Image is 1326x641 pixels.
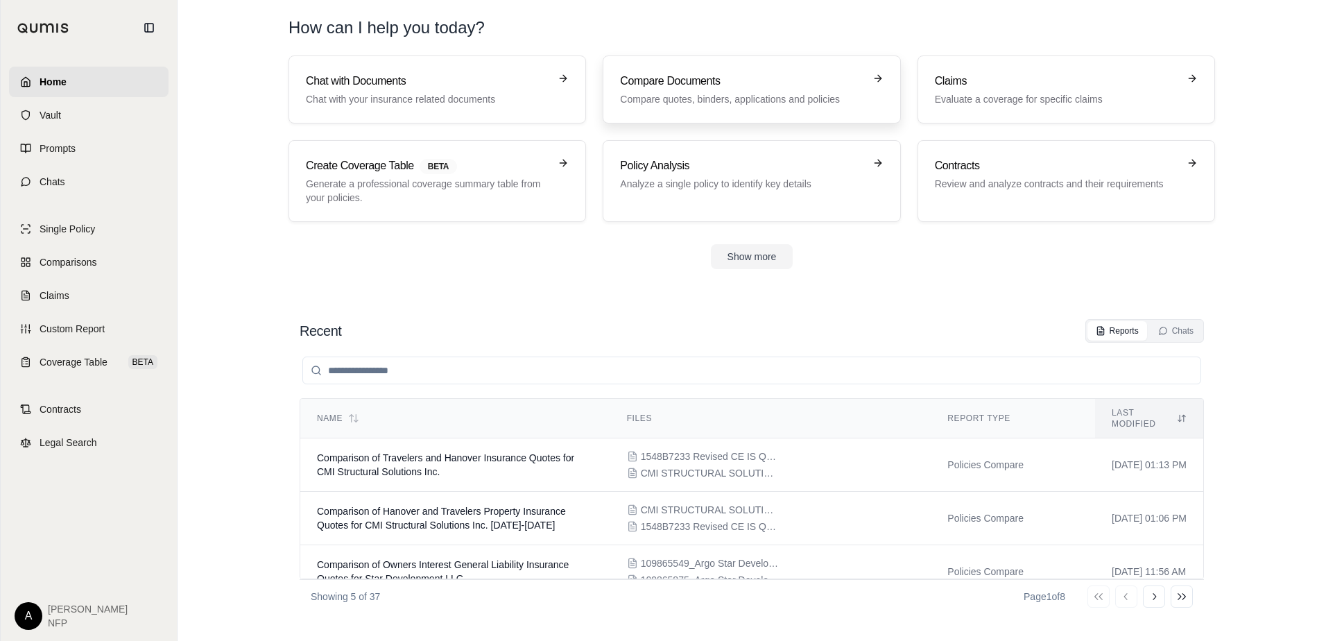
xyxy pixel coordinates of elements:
[931,399,1095,438] th: Report Type
[300,321,341,341] h2: Recent
[15,602,42,630] div: A
[1158,325,1194,336] div: Chats
[9,347,169,377] a: Coverage TableBETA
[9,394,169,425] a: Contracts
[306,157,549,174] h3: Create Coverage Table
[620,73,863,89] h3: Compare Documents
[9,100,169,130] a: Vault
[40,142,76,155] span: Prompts
[48,616,128,630] span: NFP
[641,450,780,463] span: 1548B7233 Revised CE IS Quote Proposal.pdf
[317,413,594,424] div: Name
[641,466,780,480] span: CMI STRUCTURAL SOLUTIONS INC 2025-2026 Renewal quote.pdf
[711,244,793,269] button: Show more
[9,214,169,244] a: Single Policy
[9,247,169,277] a: Comparisons
[40,355,107,369] span: Coverage Table
[603,55,900,123] a: Compare DocumentsCompare quotes, binders, applications and policies
[1096,325,1139,336] div: Reports
[641,573,780,587] span: 109865875_Argo Star Development QV4 - Standard OI Amwins.pdf
[918,140,1215,222] a: ContractsReview and analyze contracts and their requirements
[289,140,586,222] a: Create Coverage TableBETAGenerate a professional coverage summary table from your policies.
[128,355,157,369] span: BETA
[48,602,128,616] span: [PERSON_NAME]
[40,175,65,189] span: Chats
[641,503,780,517] span: CMI STRUCTURAL SOLUTIONS INC 2025-2026 Renewal quote.pdf
[935,157,1178,174] h3: Contracts
[289,17,1215,39] h1: How can I help you today?
[935,92,1178,106] p: Evaluate a coverage for specific claims
[1150,321,1202,341] button: Chats
[1024,590,1065,604] div: Page 1 of 8
[1095,438,1203,492] td: [DATE] 01:13 PM
[641,520,780,533] span: 1548B7233 Revised CE IS Quote Proposal.pdf
[620,157,863,174] h3: Policy Analysis
[1095,545,1203,599] td: [DATE] 11:56 AM
[306,73,549,89] h3: Chat with Documents
[40,402,81,416] span: Contracts
[40,436,97,450] span: Legal Search
[420,159,457,174] span: BETA
[40,322,105,336] span: Custom Report
[40,255,96,269] span: Comparisons
[9,67,169,97] a: Home
[641,556,780,570] span: 109865549_Argo Star Development QV3 - Deductible Warranty OI Amwins.pdf
[1112,407,1187,429] div: Last modified
[918,55,1215,123] a: ClaimsEvaluate a coverage for specific claims
[289,55,586,123] a: Chat with DocumentsChat with your insurance related documents
[317,452,574,477] span: Comparison of Travelers and Hanover Insurance Quotes for CMI Structural Solutions Inc.
[9,280,169,311] a: Claims
[40,289,69,302] span: Claims
[17,23,69,33] img: Qumis Logo
[935,177,1178,191] p: Review and analyze contracts and their requirements
[40,108,61,122] span: Vault
[935,73,1178,89] h3: Claims
[610,399,931,438] th: Files
[138,17,160,39] button: Collapse sidebar
[306,92,549,106] p: Chat with your insurance related documents
[931,545,1095,599] td: Policies Compare
[9,166,169,197] a: Chats
[9,427,169,458] a: Legal Search
[620,177,863,191] p: Analyze a single policy to identify key details
[931,438,1095,492] td: Policies Compare
[317,559,569,584] span: Comparison of Owners Interest General Liability Insurance Quotes for Star Development LLC
[1095,492,1203,545] td: [DATE] 01:06 PM
[9,133,169,164] a: Prompts
[1087,321,1147,341] button: Reports
[306,177,549,205] p: Generate a professional coverage summary table from your policies.
[931,492,1095,545] td: Policies Compare
[9,314,169,344] a: Custom Report
[311,590,380,604] p: Showing 5 of 37
[603,140,900,222] a: Policy AnalysisAnalyze a single policy to identify key details
[620,92,863,106] p: Compare quotes, binders, applications and policies
[40,222,95,236] span: Single Policy
[317,506,566,531] span: Comparison of Hanover and Travelers Property Insurance Quotes for CMI Structural Solutions Inc. 2...
[40,75,67,89] span: Home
